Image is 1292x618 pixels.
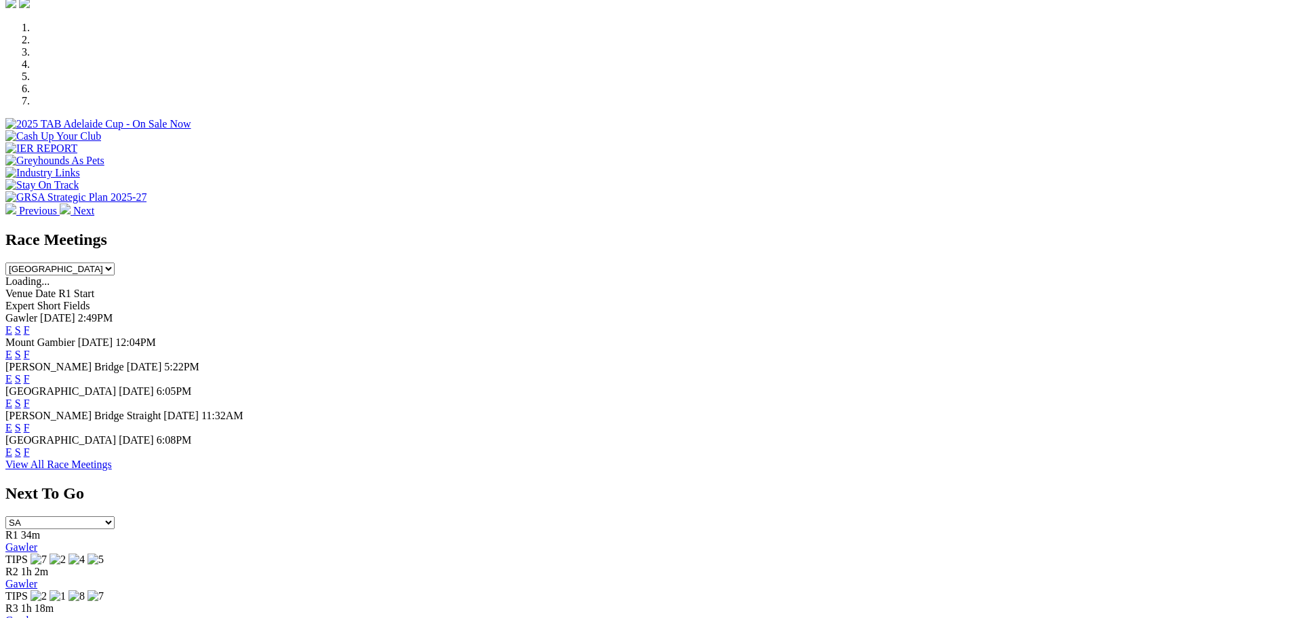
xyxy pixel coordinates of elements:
span: 1h 18m [21,602,54,614]
span: Venue [5,288,33,299]
h2: Next To Go [5,484,1287,503]
span: 11:32AM [201,410,243,421]
img: GRSA Strategic Plan 2025-27 [5,191,146,204]
a: E [5,373,12,385]
a: S [15,446,21,458]
a: E [5,446,12,458]
a: S [15,373,21,385]
img: IER REPORT [5,142,77,155]
span: 2:49PM [78,312,113,324]
a: View All Race Meetings [5,459,112,470]
span: Previous [19,205,57,216]
a: Previous [5,205,60,216]
img: Stay On Track [5,179,79,191]
a: F [24,373,30,385]
span: [DATE] [119,385,154,397]
span: Next [73,205,94,216]
span: [DATE] [163,410,199,421]
a: Gawler [5,541,37,553]
a: E [5,422,12,433]
span: [DATE] [78,336,113,348]
span: 1h 2m [21,566,48,577]
a: Next [60,205,94,216]
a: F [24,446,30,458]
span: R2 [5,566,18,577]
span: 6:08PM [157,434,192,446]
img: 5 [87,554,104,566]
img: 8 [68,590,85,602]
a: S [15,349,21,360]
span: [DATE] [40,312,75,324]
img: 7 [87,590,104,602]
a: F [24,324,30,336]
img: 4 [68,554,85,566]
span: [GEOGRAPHIC_DATA] [5,385,116,397]
a: F [24,349,30,360]
span: R1 Start [58,288,94,299]
span: R1 [5,529,18,541]
span: TIPS [5,554,28,565]
a: F [24,398,30,409]
img: 2 [50,554,66,566]
a: S [15,422,21,433]
span: 6:05PM [157,385,192,397]
span: Short [37,300,61,311]
span: [PERSON_NAME] Bridge Straight [5,410,161,421]
img: Cash Up Your Club [5,130,101,142]
span: [DATE] [119,434,154,446]
span: [GEOGRAPHIC_DATA] [5,434,116,446]
span: 34m [21,529,40,541]
a: E [5,324,12,336]
span: 5:22PM [164,361,199,372]
img: 2025 TAB Adelaide Cup - On Sale Now [5,118,191,130]
span: [PERSON_NAME] Bridge [5,361,124,372]
span: TIPS [5,590,28,602]
img: chevron-left-pager-white.svg [5,204,16,214]
img: Industry Links [5,167,80,179]
span: Date [35,288,56,299]
img: 2 [31,590,47,602]
span: R3 [5,602,18,614]
span: Fields [63,300,90,311]
a: E [5,398,12,409]
span: Loading... [5,275,50,287]
img: Greyhounds As Pets [5,155,104,167]
img: 1 [50,590,66,602]
span: Mount Gambier [5,336,75,348]
img: chevron-right-pager-white.svg [60,204,71,214]
a: Gawler [5,578,37,590]
span: 12:04PM [115,336,156,348]
h2: Race Meetings [5,231,1287,249]
a: S [15,398,21,409]
span: Gawler [5,312,37,324]
a: E [5,349,12,360]
a: S [15,324,21,336]
span: [DATE] [127,361,162,372]
img: 7 [31,554,47,566]
a: F [24,422,30,433]
span: Expert [5,300,35,311]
